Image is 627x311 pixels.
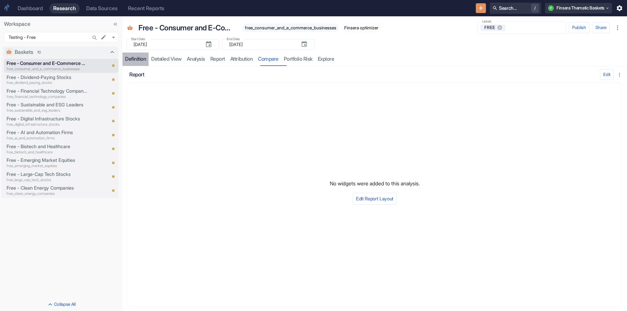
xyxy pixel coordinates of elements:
div: resource tabs [122,53,627,66]
p: free_financial_technology_companies [7,94,88,100]
a: Portfolio Risk [281,53,315,66]
span: 10 [35,50,43,55]
input: yyyy-mm-dd [134,39,200,50]
a: Free - Sustainable and ESG Leadersfree_sustainable_and_esg_leaders [7,101,88,113]
button: edit [99,33,108,42]
a: Research [49,3,80,13]
p: Free - Sustainable and ESG Leaders [7,101,88,108]
a: compare [255,53,281,66]
p: free_consumer_and_e_commerce_businesses [7,66,88,72]
a: detailed view [149,53,184,66]
p: Free - Financial Technology Companies [7,87,88,95]
a: Free - AI and Automation Firmsfree_ai_and_automation_firms [7,129,88,141]
a: Free - Large-Cap Tech Stocksfree_large_cap_tech_stocks [7,171,88,182]
div: Data Sources [86,5,118,11]
button: Collapse All [1,299,121,310]
a: Free - Digital Infrastructure Stocksfree_digital_infrastructure_stocks [7,115,88,127]
button: config [600,69,614,80]
p: free_biotech_and_healthcare [7,149,88,155]
div: Free - Consumer and E-Commerce Businesses [137,21,238,35]
span: Finsera optimizer [342,25,381,30]
button: Share [592,22,610,33]
p: Free - Consumer and E-Commerce Businesses [138,22,236,33]
p: Free - Clean Energy Companies [7,184,88,192]
p: No widgets were added to this analysis. [330,180,420,188]
div: Recent Reports [128,5,164,11]
p: Free - Digital Infrastructure Stocks [7,115,88,122]
span: Basket [127,25,133,32]
div: Definition [125,56,146,62]
div: Research [53,5,76,11]
p: Baskets [15,48,33,56]
a: Free - Financial Technology Companiesfree_financial_technology_companies [7,87,88,99]
p: free_ai_and_automation_firms [7,135,88,141]
a: report [208,53,228,66]
button: New Resource [476,3,486,13]
div: Dashboard [18,5,43,11]
label: End Date [227,37,240,41]
p: free_large_cap_tech_stocks [7,177,88,183]
span: FREE [482,24,499,31]
label: Start Date [131,37,145,41]
h6: Report [129,71,599,78]
a: Free - Biotech and Healthcarefree_biotech_and_healthcare [7,143,88,155]
label: Labels [482,19,491,24]
button: Publish [569,22,589,33]
p: free_dividend_paying_stocks [7,80,88,86]
p: free_sustainable_and_esg_leaders [7,108,88,113]
button: FFinsera Thematic Baskets [545,3,612,13]
a: Free - Consumer and E-Commerce Businessesfree_consumer_and_e_commerce_businesses [7,60,88,71]
p: Free - AI and Automation Firms [7,129,88,136]
p: free_digital_infrastructure_stocks [7,122,88,127]
a: Recent Reports [124,3,168,13]
a: Free - Dividend-Paying Stocksfree_dividend_paying_stocks [7,74,88,86]
div: FREE [480,24,506,31]
p: Free - Biotech and Healthcare [7,143,88,150]
p: Free - Large-Cap Tech Stocks [7,171,88,178]
a: Data Sources [82,3,121,13]
button: Search... [90,33,99,42]
a: Free - Clean Energy Companiesfree_clean_energy_companies [7,184,88,196]
p: Workspace [4,20,119,28]
p: Free - Consumer and E-Commerce Businesses [7,60,88,67]
div: Testing - Free [4,32,119,42]
p: Free - Dividend-Paying Stocks [7,74,88,81]
a: attribution [228,53,256,66]
a: Explore [315,53,337,66]
p: free_emerging_market_equities [7,163,88,169]
button: Search.../ [490,3,541,14]
p: Free - Emerging Market Equities [7,157,88,164]
p: free_clean_energy_companies [7,191,88,196]
button: Edit Report Layout [353,193,397,205]
div: F [548,5,554,11]
span: free_consumer_and_e_commerce_businesses [242,25,339,30]
a: Free - Emerging Market Equitiesfree_emerging_market_equities [7,157,88,168]
button: Collapse Sidebar [111,20,120,29]
div: Baskets10 [3,46,119,58]
a: analysis [184,53,208,66]
a: Dashboard [14,3,47,13]
input: yyyy-mm-dd [229,39,296,50]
